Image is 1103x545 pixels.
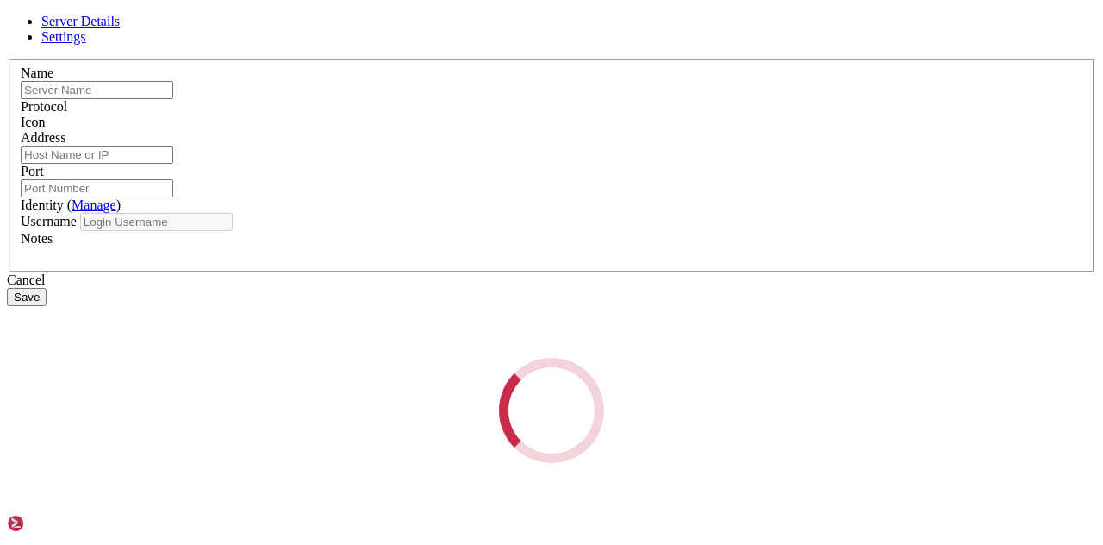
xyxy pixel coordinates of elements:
label: Address [21,130,65,145]
button: Save [7,288,47,306]
input: Server Name [21,81,173,99]
a: Server Details [41,14,120,28]
label: Icon [21,115,45,129]
label: Protocol [21,99,67,114]
input: Host Name or IP [21,146,173,164]
x-row: FATAL ERROR: No supported authentication methods available (server sent: publickey,gssapi-keyex,g... [7,22,879,36]
div: Cancel [7,272,1096,288]
div: (0, 2) [7,36,14,51]
x-row: FATAL ERROR: No supported authentication methods available (server sent: publickey) [7,22,879,36]
span: ( ) [67,197,121,212]
label: Identity [21,197,121,212]
label: Port [21,164,44,179]
x-row: Server refused our key [7,7,879,22]
input: Port Number [21,179,173,197]
label: Notes [21,231,53,246]
label: Name [21,66,53,80]
a: Settings [41,29,86,44]
label: Username [21,214,77,229]
a: Manage [72,197,116,212]
input: Login Username [80,213,233,231]
div: Loading... [499,358,604,463]
img: Shellngn [7,515,106,532]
